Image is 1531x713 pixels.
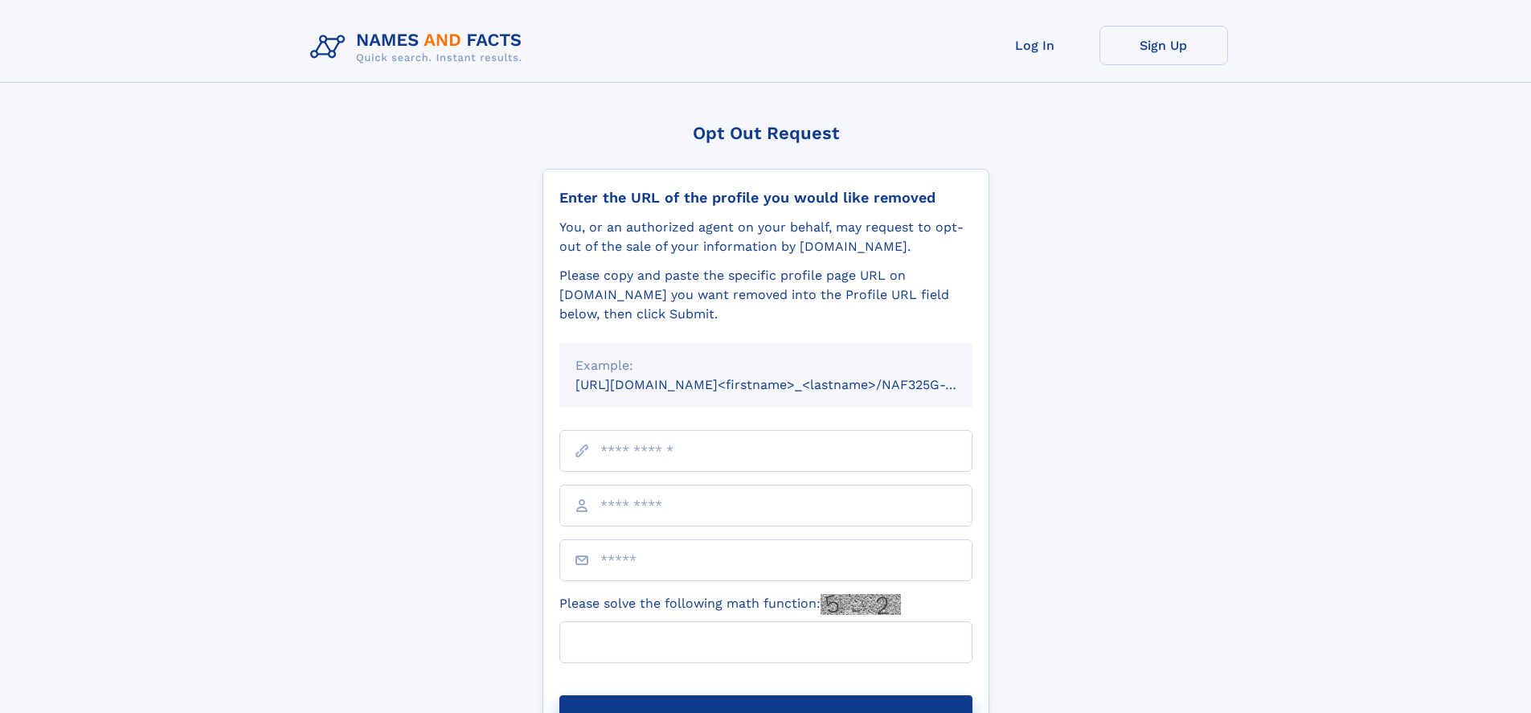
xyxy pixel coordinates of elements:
[559,266,972,324] div: Please copy and paste the specific profile page URL on [DOMAIN_NAME] you want removed into the Pr...
[559,218,972,256] div: You, or an authorized agent on your behalf, may request to opt-out of the sale of your informatio...
[1099,26,1228,65] a: Sign Up
[304,26,535,69] img: Logo Names and Facts
[542,123,989,143] div: Opt Out Request
[575,377,1003,392] small: [URL][DOMAIN_NAME]<firstname>_<lastname>/NAF325G-xxxxxxxx
[559,594,901,615] label: Please solve the following math function:
[575,356,956,375] div: Example:
[559,189,972,207] div: Enter the URL of the profile you would like removed
[971,26,1099,65] a: Log In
